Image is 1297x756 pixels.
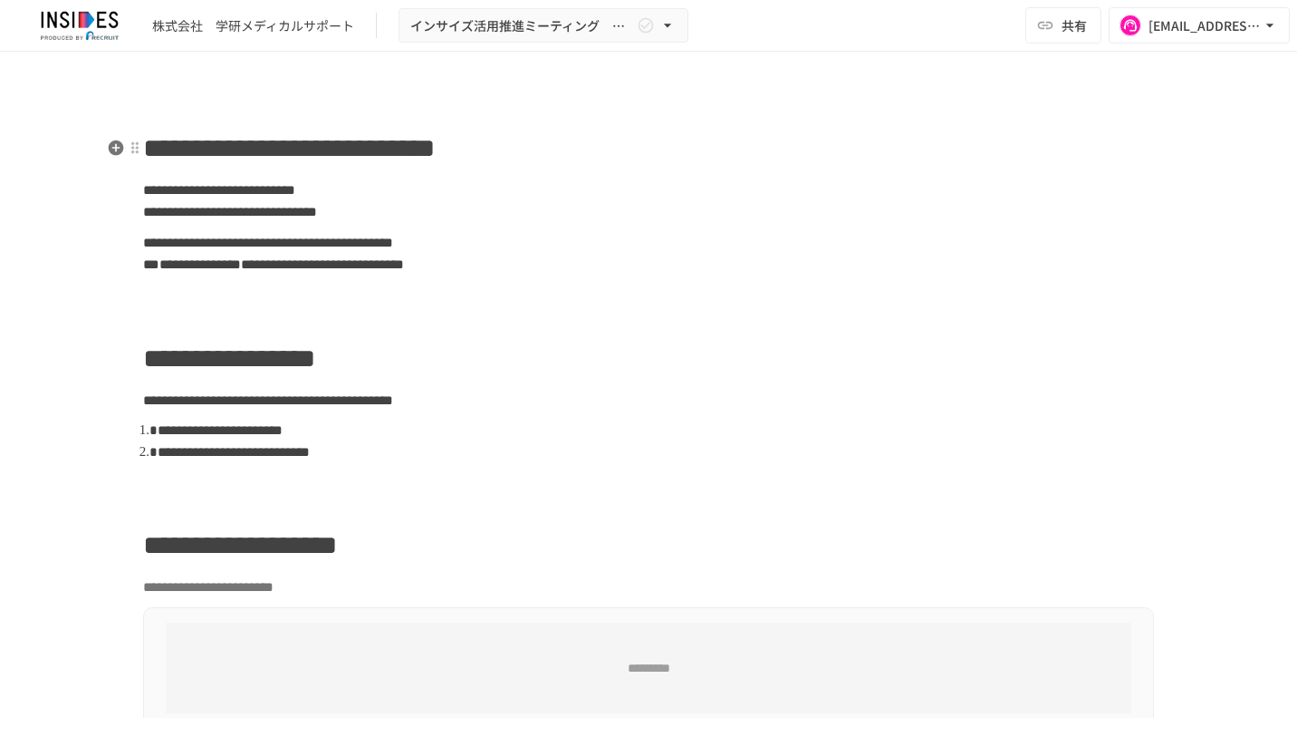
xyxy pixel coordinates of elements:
[1025,7,1101,44] button: 共有
[410,15,633,37] span: インサイズ活用推進ミーティング ～1回目～
[152,16,354,35] div: 株式会社 学研メディカルサポート
[1109,7,1290,44] button: [EMAIL_ADDRESS][DOMAIN_NAME]
[1148,15,1261,37] div: [EMAIL_ADDRESS][DOMAIN_NAME]
[399,8,688,44] button: インサイズ活用推進ミーティング ～1回目～
[22,11,138,40] img: JmGSPSkPjKwBq77AtHmwC7bJguQHJlCRQfAXtnx4WuV
[1062,15,1087,35] span: 共有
